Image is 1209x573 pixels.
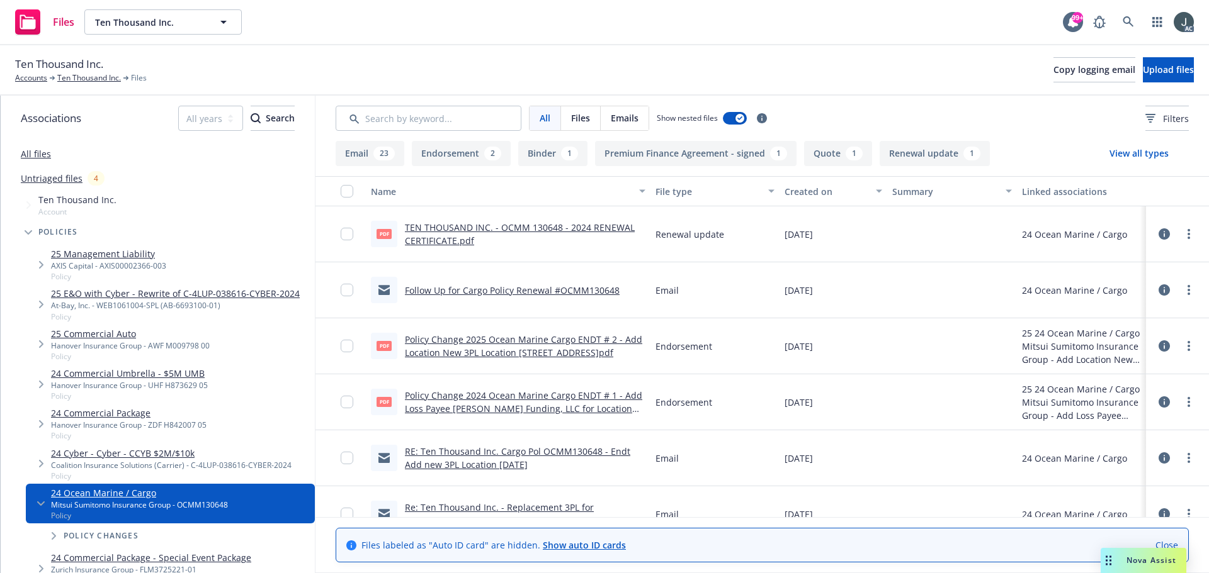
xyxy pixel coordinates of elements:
input: Search by keyword... [336,106,521,131]
div: 25 24 Ocean Marine / Cargo Mitsui Sumitomo Insurance Group - Add Location New 3PL Location: [STRE... [1022,326,1141,366]
a: TEN THOUSAND INC. - OCMM 130648 - 2024 RENEWAL CERTIFICATE.pdf [405,221,635,247]
span: Policy [51,430,207,441]
span: Account [38,206,116,217]
div: Coalition Insurance Solutions (Carrier) - C-4LUP-038616-CYBER-2024 [51,460,292,470]
span: Policies [38,228,78,236]
button: Created on [780,176,887,206]
span: All [540,111,550,125]
button: Renewal update [880,141,990,166]
button: Binder [518,141,587,166]
div: Search [251,106,295,130]
span: Policy [51,311,300,322]
button: Upload files [1143,57,1194,82]
button: Copy logging email [1053,57,1135,82]
div: Hanover Insurance Group - UHF H873629 05 [51,380,208,391]
button: Linked associations [1017,176,1146,206]
span: [DATE] [785,228,813,241]
button: Summary [887,176,1016,206]
span: [DATE] [785,284,813,297]
span: pdf [377,341,392,350]
span: Ten Thousand Inc. [38,193,116,206]
span: Files labeled as "Auto ID card" are hidden. [361,538,626,552]
a: more [1181,394,1196,409]
div: Name [371,185,632,198]
div: 1 [963,147,980,160]
a: 25 Commercial Auto [51,327,210,340]
a: Re: Ten Thousand Inc. - Replacement 3PL for [GEOGRAPHIC_DATA] location [405,501,594,526]
span: Filters [1145,112,1189,125]
a: 24 Ocean Marine / Cargo [51,486,228,499]
span: Emails [611,111,639,125]
button: Filters [1145,106,1189,131]
button: Quote [804,141,872,166]
div: Mitsui Sumitomo Insurance Group - OCMM130648 [51,499,228,510]
span: Policy [51,351,210,362]
span: Email [656,284,679,297]
div: 1 [770,147,787,160]
a: 24 Commercial Umbrella - $5M UMB [51,367,208,380]
svg: Search [251,113,261,123]
button: SearchSearch [251,106,295,131]
a: 25 Management Liability [51,247,166,260]
input: Select all [341,185,353,197]
div: 24 Ocean Marine / Cargo [1022,452,1127,465]
a: 24 Commercial Package - Special Event Package [51,551,251,564]
a: Show auto ID cards [543,539,626,551]
div: 24 Ocean Marine / Cargo [1022,284,1127,297]
a: Policy Change 2024 Ocean Marine Cargo ENDT # 1 - Add Loss Payee [PERSON_NAME] Funding, LLC for Lo... [405,389,642,441]
button: Endorsement [412,141,511,166]
span: Ten Thousand Inc. [95,16,204,29]
span: [DATE] [785,396,813,409]
div: 25 24 Ocean Marine / Cargo Mitsui Sumitomo Insurance Group - Add Loss Payee [PERSON_NAME] Funding... [1022,382,1141,422]
a: more [1181,506,1196,521]
span: [DATE] [785,340,813,353]
span: Policy changes [64,532,139,540]
div: 24 Ocean Marine / Cargo [1022,508,1127,521]
input: Toggle Row Selected [341,228,353,240]
span: Policy [51,391,208,401]
input: Toggle Row Selected [341,340,353,352]
a: 24 Cyber - Cyber - CCYB $2M/$10k [51,447,292,460]
button: View all types [1089,141,1189,166]
a: Follow Up for Cargo Policy Renewal #OCMM130648 [405,284,620,296]
button: Nova Assist [1101,548,1186,573]
div: AXIS Capital - AXIS00002366-003 [51,260,166,271]
span: Policy [51,271,166,282]
span: Ten Thousand Inc. [15,56,103,72]
img: photo [1174,12,1194,32]
div: 1 [846,147,863,160]
span: Endorsement [656,340,712,353]
span: Renewal update [656,228,724,241]
div: Hanover Insurance Group - ZDF H842007 05 [51,420,207,430]
button: Premium Finance Agreement - signed [595,141,797,166]
a: Accounts [15,72,47,84]
div: Linked associations [1022,185,1141,198]
div: 2 [484,147,501,160]
span: Nova Assist [1127,555,1176,565]
input: Toggle Row Selected [341,284,353,296]
span: pdf [377,397,392,406]
div: 1 [561,147,578,160]
div: File type [656,185,761,198]
div: Hanover Insurance Group - AWF M009798 00 [51,340,210,351]
a: Policy Change 2025 Ocean Marine Cargo ENDT # 2 - Add Location New 3PL Location [STREET_ADDRESS]pdf [405,333,642,359]
span: Endorsement [656,396,712,409]
span: Policy [51,470,292,481]
span: Filters [1163,112,1189,125]
a: All files [21,148,51,160]
div: Summary [892,185,997,198]
span: Show nested files [657,113,718,123]
a: Untriaged files [21,172,82,185]
div: At-Bay, Inc. - WEB1061004-SPL (AB-6693100-01) [51,300,300,311]
span: pdf [377,229,392,238]
a: more [1181,226,1196,242]
a: Switch app [1145,9,1170,35]
a: more [1181,282,1196,298]
a: Close [1155,538,1178,552]
div: 4 [88,171,105,186]
input: Toggle Row Selected [341,508,353,520]
button: File type [650,176,780,206]
input: Toggle Row Selected [341,396,353,408]
button: Ten Thousand Inc. [84,9,242,35]
a: Files [10,4,79,40]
